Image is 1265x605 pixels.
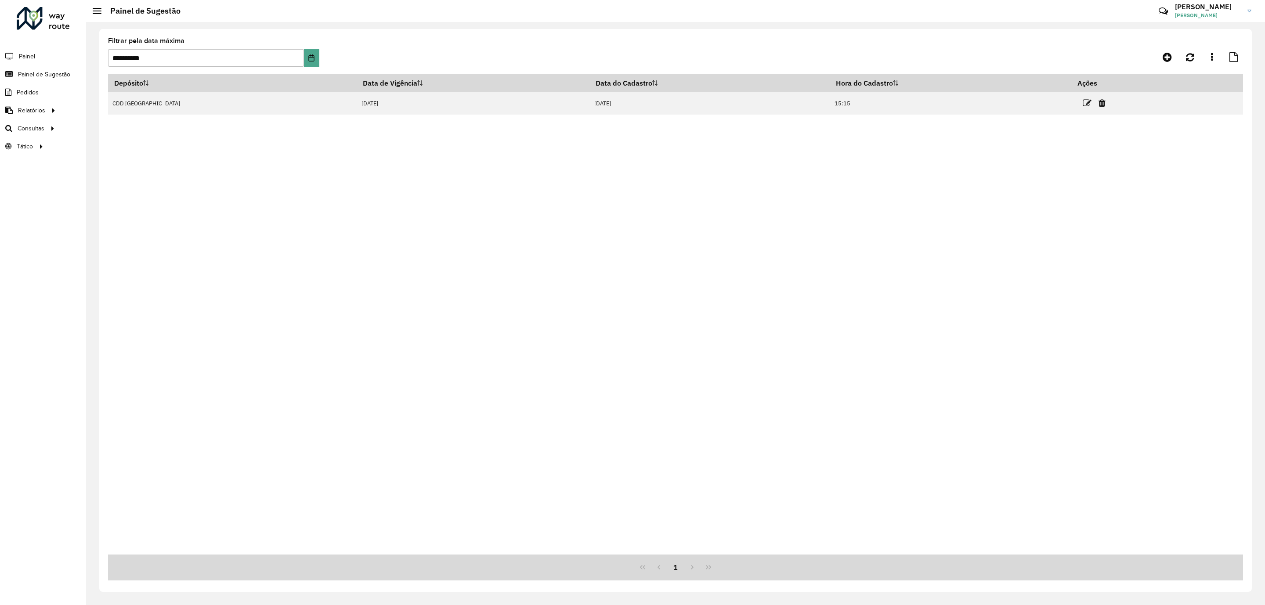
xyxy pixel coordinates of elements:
[19,52,35,61] span: Painel
[108,92,357,115] td: CDD [GEOGRAPHIC_DATA]
[17,142,33,151] span: Tático
[830,74,1071,92] th: Hora do Cadastro
[1175,3,1241,11] h3: [PERSON_NAME]
[1099,97,1106,109] a: Excluir
[357,74,589,92] th: Data de Vigência
[1071,74,1124,92] th: Ações
[830,92,1071,115] td: 15:15
[101,6,181,16] h2: Painel de Sugestão
[590,92,830,115] td: [DATE]
[18,124,44,133] span: Consultas
[1175,11,1241,19] span: [PERSON_NAME]
[1083,97,1092,109] a: Editar
[108,36,184,46] label: Filtrar pela data máxima
[17,88,39,97] span: Pedidos
[590,74,830,92] th: Data do Cadastro
[667,559,684,576] button: 1
[1154,2,1173,21] a: Contato Rápido
[357,92,589,115] td: [DATE]
[304,49,319,67] button: Choose Date
[18,106,45,115] span: Relatórios
[108,74,357,92] th: Depósito
[18,70,70,79] span: Painel de Sugestão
